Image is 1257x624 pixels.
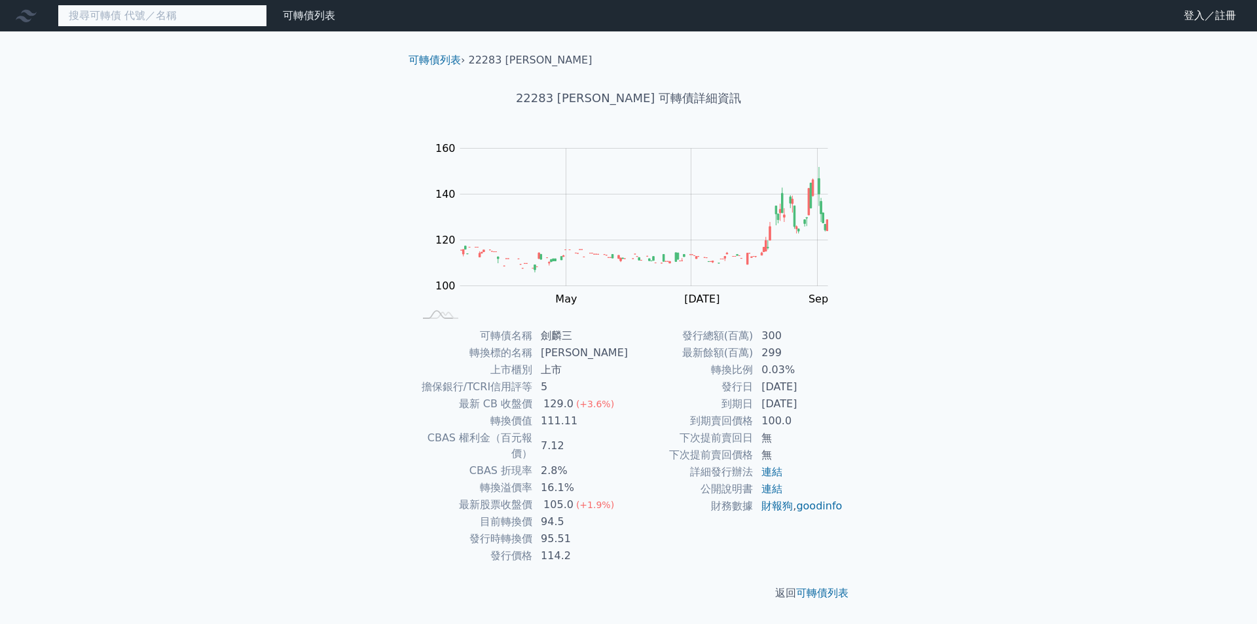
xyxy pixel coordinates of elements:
td: [DATE] [754,395,843,413]
td: 111.11 [533,413,628,430]
a: goodinfo [796,500,842,512]
td: 轉換溢價率 [414,479,533,496]
tspan: May [555,293,577,305]
div: 129.0 [541,396,576,412]
tspan: 160 [435,142,456,155]
td: 最新餘額(百萬) [628,344,754,361]
td: 下次提前賣回價格 [628,447,754,464]
li: 22283 [PERSON_NAME] [469,52,592,68]
a: 連結 [761,483,782,495]
td: 發行價格 [414,547,533,564]
div: 105.0 [541,497,576,513]
td: 95.51 [533,530,628,547]
td: 5 [533,378,628,395]
td: 詳細發行辦法 [628,464,754,481]
td: 114.2 [533,547,628,564]
a: 可轉債列表 [796,587,848,599]
tspan: 120 [435,234,456,246]
a: 財報狗 [761,500,793,512]
td: 劍麟三 [533,327,628,344]
td: 94.5 [533,513,628,530]
input: 搜尋可轉債 代號／名稱 [58,5,267,27]
td: 無 [754,447,843,464]
td: 0.03% [754,361,843,378]
td: [DATE] [754,378,843,395]
li: › [409,52,465,68]
td: 299 [754,344,843,361]
div: 聊天小工具 [1192,561,1257,624]
a: 登入／註冊 [1173,5,1247,26]
td: 轉換價值 [414,413,533,430]
td: 公開說明書 [628,481,754,498]
g: Chart [429,142,848,305]
a: 可轉債列表 [409,54,461,66]
td: 100.0 [754,413,843,430]
td: 發行時轉換價 [414,530,533,547]
td: 上市櫃別 [414,361,533,378]
td: 目前轉換價 [414,513,533,530]
td: 最新股票收盤價 [414,496,533,513]
span: (+1.9%) [576,500,614,510]
tspan: [DATE] [684,293,720,305]
td: 財務數據 [628,498,754,515]
h1: 22283 [PERSON_NAME] 可轉債詳細資訊 [398,89,859,107]
tspan: 100 [435,280,456,292]
td: [PERSON_NAME] [533,344,628,361]
a: 連結 [761,466,782,478]
td: CBAS 折現率 [414,462,533,479]
td: 可轉債名稱 [414,327,533,344]
td: 7.12 [533,430,628,462]
iframe: Chat Widget [1192,561,1257,624]
td: 到期日 [628,395,754,413]
td: 無 [754,430,843,447]
td: , [754,498,843,515]
td: 2.8% [533,462,628,479]
td: 最新 CB 收盤價 [414,395,533,413]
td: 300 [754,327,843,344]
g: Series [460,167,828,272]
a: 可轉債列表 [283,9,335,22]
tspan: Sep [809,293,828,305]
td: CBAS 權利金（百元報價） [414,430,533,462]
td: 16.1% [533,479,628,496]
td: 下次提前賣回日 [628,430,754,447]
td: 上市 [533,361,628,378]
span: (+3.6%) [576,399,614,409]
td: 轉換標的名稱 [414,344,533,361]
p: 返回 [398,585,859,601]
tspan: 140 [435,188,456,200]
td: 擔保銀行/TCRI信用評等 [414,378,533,395]
td: 到期賣回價格 [628,413,754,430]
td: 發行總額(百萬) [628,327,754,344]
td: 發行日 [628,378,754,395]
td: 轉換比例 [628,361,754,378]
